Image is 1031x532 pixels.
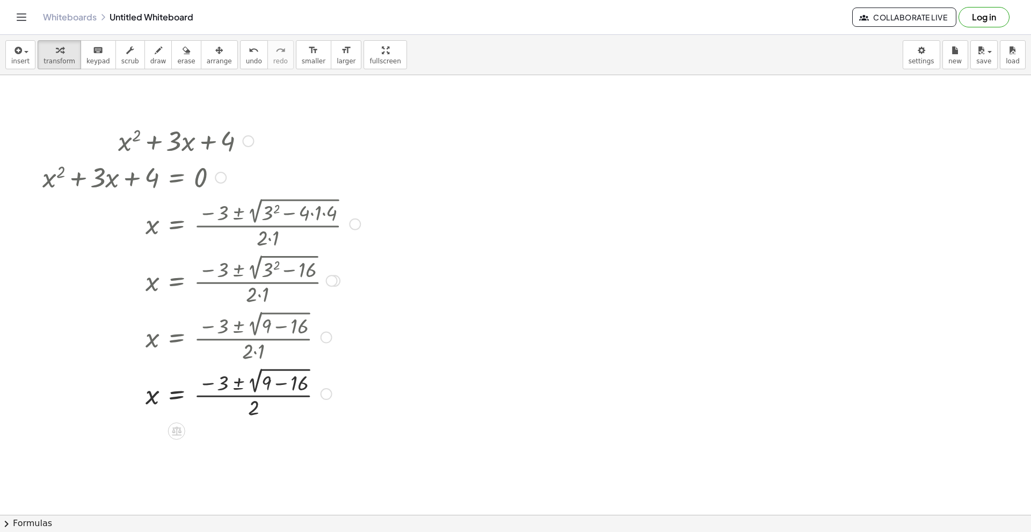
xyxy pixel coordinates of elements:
button: new [942,40,968,69]
span: transform [43,57,75,65]
button: load [1000,40,1026,69]
span: undo [246,57,262,65]
span: new [948,57,962,65]
button: format_sizesmaller [296,40,331,69]
span: scrub [121,57,139,65]
span: load [1006,57,1020,65]
i: format_size [308,44,318,57]
span: save [976,57,991,65]
button: format_sizelarger [331,40,361,69]
button: arrange [201,40,238,69]
span: redo [273,57,288,65]
span: draw [150,57,166,65]
span: Collaborate Live [861,12,947,22]
span: smaller [302,57,325,65]
button: save [970,40,998,69]
button: keyboardkeypad [81,40,116,69]
i: keyboard [93,44,103,57]
button: draw [144,40,172,69]
span: larger [337,57,355,65]
span: erase [177,57,195,65]
button: redoredo [267,40,294,69]
div: Apply the same math to both sides of the equation [168,422,185,440]
i: redo [275,44,286,57]
i: undo [249,44,259,57]
button: erase [171,40,201,69]
button: undoundo [240,40,268,69]
span: fullscreen [369,57,401,65]
span: settings [909,57,934,65]
button: transform [38,40,81,69]
button: fullscreen [364,40,406,69]
span: insert [11,57,30,65]
span: keypad [86,57,110,65]
button: insert [5,40,35,69]
button: Toggle navigation [13,9,30,26]
i: format_size [341,44,351,57]
button: settings [903,40,940,69]
button: scrub [115,40,145,69]
button: Log in [959,7,1010,27]
span: arrange [207,57,232,65]
a: Whiteboards [43,12,97,23]
button: Collaborate Live [852,8,956,27]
